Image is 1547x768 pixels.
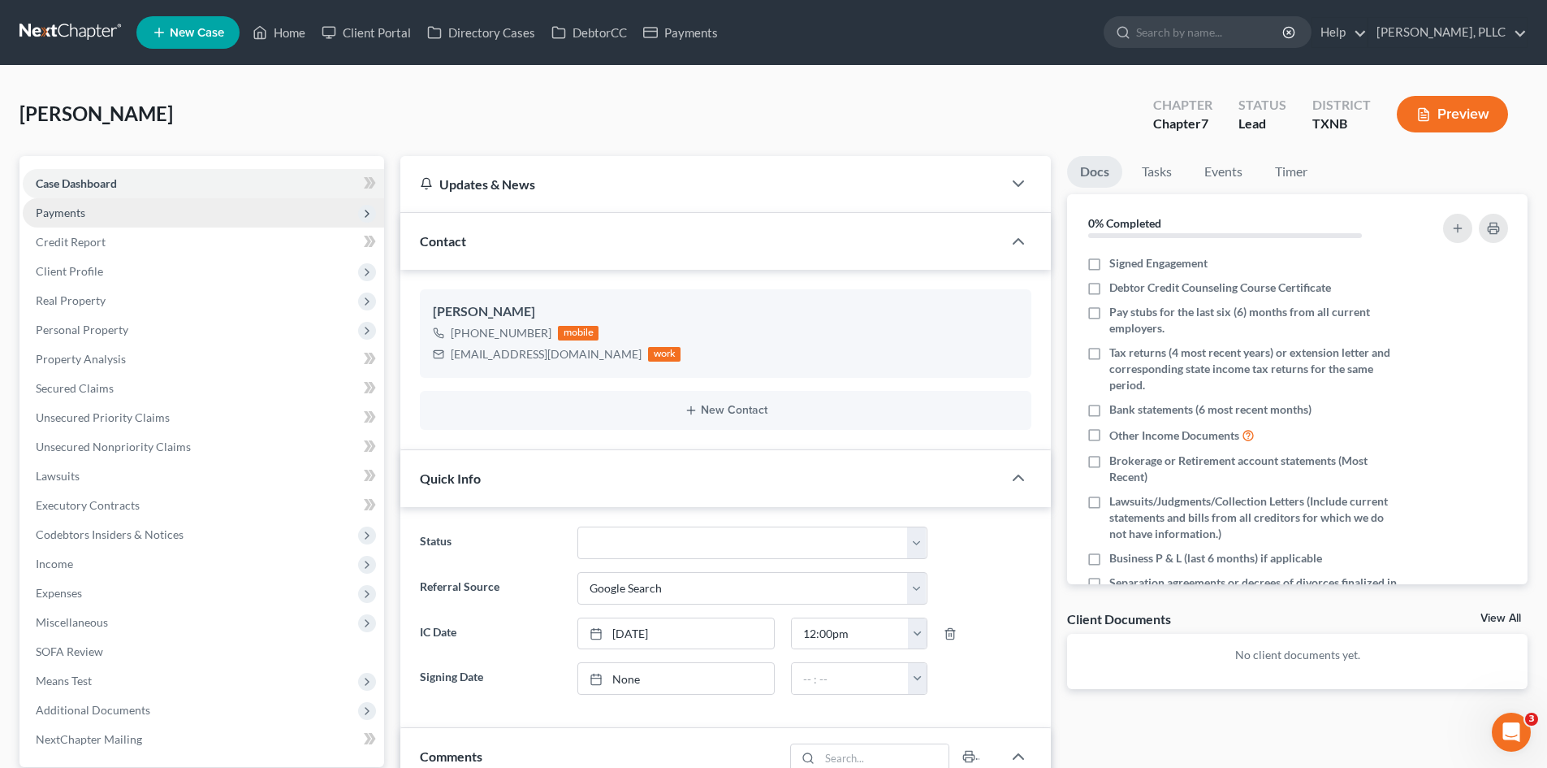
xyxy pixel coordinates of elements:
[1312,18,1367,47] a: Help
[23,462,384,491] a: Lawsuits
[170,27,224,39] span: New Case
[1153,115,1212,133] div: Chapter
[1312,115,1371,133] div: TXNB
[419,18,543,47] a: Directory Cases
[1191,156,1255,188] a: Events
[420,233,466,249] span: Contact
[36,323,128,336] span: Personal Property
[36,615,108,629] span: Miscellaneous
[36,644,103,658] span: SOFA Review
[451,346,642,362] div: [EMAIL_ADDRESS][DOMAIN_NAME]
[36,527,184,541] span: Codebtors Insiders & Notices
[36,381,114,395] span: Secured Claims
[23,403,384,432] a: Unsecured Priority Claims
[1525,713,1538,726] span: 3
[23,169,384,198] a: Case Dashboard
[1312,96,1371,115] div: District
[36,264,103,278] span: Client Profile
[1080,647,1515,663] p: No client documents yet.
[36,469,80,483] span: Lawsuits
[1129,156,1185,188] a: Tasks
[433,302,1018,322] div: [PERSON_NAME]
[23,637,384,666] a: SOFA Review
[36,410,170,424] span: Unsecured Priority Claims
[1262,156,1320,188] a: Timer
[1088,216,1161,230] strong: 0% Completed
[36,176,117,190] span: Case Dashboard
[1109,280,1331,296] span: Debtor Credit Counseling Course Certificate
[36,498,140,512] span: Executory Contracts
[1480,613,1521,624] a: View All
[1109,453,1398,485] span: Brokerage or Retirement account statements (Most Recent)
[1238,115,1286,133] div: Lead
[420,748,482,764] span: Comments
[578,663,774,694] a: None
[36,586,82,600] span: Expenses
[578,618,774,649] a: [DATE]
[36,206,85,219] span: Payments
[1109,304,1398,336] span: Pay stubs for the last six (6) months from all current employers.
[36,732,142,746] span: NextChapter Mailing
[420,471,481,486] span: Quick Info
[635,18,726,47] a: Payments
[648,347,681,362] div: work
[433,404,1018,417] button: New Contact
[36,674,92,688] span: Means Test
[23,432,384,462] a: Unsecured Nonpriority Claims
[1368,18,1527,47] a: [PERSON_NAME], PLLC
[23,228,384,257] a: Credit Report
[1067,610,1171,627] div: Client Documents
[36,557,73,571] span: Income
[1109,427,1239,444] span: Other Income Documents
[1067,156,1122,188] a: Docs
[1109,255,1208,271] span: Signed Engagement
[1492,713,1531,752] iframe: Intercom live chat
[1109,401,1311,418] span: Bank statements (6 most recent months)
[23,491,384,520] a: Executory Contracts
[1136,17,1285,47] input: Search by name...
[412,572,568,605] label: Referral Source
[23,725,384,754] a: NextChapter Mailing
[1109,550,1322,566] span: Business P & L (last 6 months) if applicable
[244,18,313,47] a: Home
[1109,493,1398,542] span: Lawsuits/Judgments/Collection Letters (Include current statements and bills from all creditors fo...
[36,293,106,307] span: Real Property
[412,618,568,650] label: IC Date
[792,618,909,649] input: -- : --
[19,102,173,125] span: [PERSON_NAME]
[1109,575,1398,607] span: Separation agreements or decrees of divorces finalized in the past 2 years
[36,235,106,249] span: Credit Report
[451,325,551,341] div: [PHONE_NUMBER]
[792,663,909,694] input: -- : --
[558,326,598,341] div: mobile
[1153,96,1212,115] div: Chapter
[313,18,419,47] a: Client Portal
[1238,96,1286,115] div: Status
[1397,96,1508,132] button: Preview
[412,527,568,559] label: Status
[543,18,635,47] a: DebtorCC
[23,345,384,374] a: Property Analysis
[36,703,150,717] span: Additional Documents
[1109,345,1398,393] span: Tax returns (4 most recent years) or extension letter and corresponding state income tax returns ...
[420,176,983,193] div: Updates & News
[36,352,126,366] span: Property Analysis
[23,374,384,403] a: Secured Claims
[412,662,568,695] label: Signing Date
[36,440,191,453] span: Unsecured Nonpriority Claims
[1201,115,1208,131] span: 7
